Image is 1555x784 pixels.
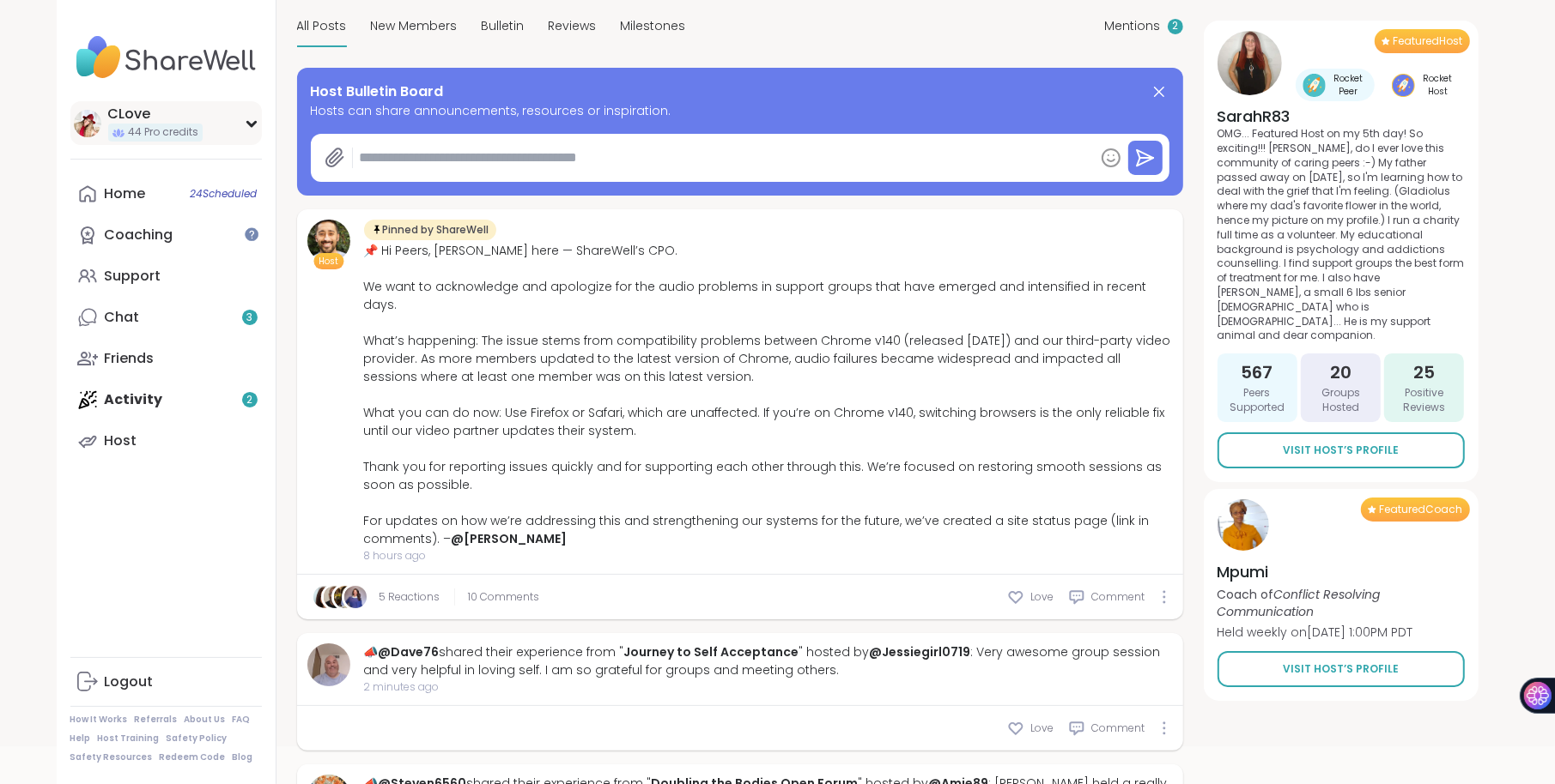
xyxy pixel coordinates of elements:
a: How It Works [70,714,128,726]
a: @[PERSON_NAME] [452,530,568,547]
a: Help [70,733,91,745]
a: Visit Host’s Profile [1218,432,1465,468]
span: Groups Hosted [1308,386,1374,415]
h4: SarahR83 [1218,106,1465,127]
span: 3 [246,311,252,325]
span: 567 [1242,360,1273,384]
a: Safety Policy [167,733,228,745]
div: Pinned by ShareWell [364,220,496,240]
span: Hosts can share announcements, resources or inspiration. [311,102,1169,120]
div: Support [105,267,161,286]
div: 📌 Hi Peers, [PERSON_NAME] here — ShareWell’s CPO. We want to acknowledge and apologize for the au... [364,242,1173,548]
div: Coaching [105,226,173,244]
div: Host [105,431,137,450]
span: Featured Coach [1380,503,1463,516]
a: Home24Scheduled [70,173,262,214]
a: Visit Host’s Profile [1218,651,1465,687]
div: Logout [105,672,154,691]
span: New Members [371,17,458,35]
div: Chat [105,308,140,327]
span: 25 [1413,360,1435,384]
div: Home [105,184,146,203]
span: Mentions [1105,17,1161,35]
span: Love [1031,589,1054,605]
a: @Jessiegirl0719 [870,643,971,660]
iframe: Spotlight [245,227,258,241]
div: CLove [108,105,203,124]
img: cececheng [313,586,336,608]
h4: Mpumi [1218,561,1465,582]
a: Blog [233,751,253,763]
span: Visit Host’s Profile [1283,661,1399,677]
div: Friends [105,349,155,368]
span: Featured Host [1394,34,1463,48]
span: Host Bulletin Board [311,81,444,102]
span: Positive Reviews [1391,386,1457,415]
img: ShareWell Nav Logo [70,27,262,87]
span: Milestones [621,17,686,35]
span: 8 hours ago [364,548,1173,564]
img: Rocket Peer [1303,74,1326,97]
a: Journey to Self Acceptance [624,643,799,660]
a: Host Training [98,733,160,745]
p: Coach of [1218,586,1465,620]
i: Conflict Resolving Communication [1218,586,1381,620]
span: 24 Scheduled [191,187,258,201]
a: Redeem Code [160,751,226,763]
a: 5 Reactions [380,589,440,605]
a: @Dave76 [379,643,440,660]
a: About Us [185,714,226,726]
a: Host [70,420,262,461]
a: Referrals [135,714,178,726]
div: 📣 shared their experience from " " hosted by : Very awesome group session and very helpful in lov... [364,643,1173,679]
span: Reviews [549,17,597,35]
img: NaAlSi2O6 [344,586,367,608]
span: Peers Supported [1224,386,1291,415]
a: Chat3 [70,297,262,338]
p: OMG... Featured Host on my 5th day! So exciting!!! [PERSON_NAME], do I ever love this community o... [1218,127,1465,343]
img: Mana [334,586,356,608]
img: brett [307,220,350,262]
span: Rocket Peer [1329,72,1368,98]
a: FAQ [233,714,251,726]
span: All Posts [297,17,347,35]
span: 44 Pro credits [129,125,199,140]
img: Dave76 [307,643,350,686]
img: JonathanT [324,586,346,608]
img: CLove [74,110,101,137]
a: Support [70,256,262,297]
span: Comment [1092,589,1145,605]
a: Friends [70,338,262,379]
span: 2 [1172,19,1178,33]
span: 20 [1330,360,1352,384]
span: Visit Host’s Profile [1283,443,1399,458]
span: Rocket Host [1418,72,1458,98]
p: Held weekly on [DATE] 1:00PM PDT [1218,624,1465,641]
span: Host [319,255,338,268]
span: Love [1031,721,1054,736]
span: Bulletin [482,17,525,35]
a: Coaching [70,214,262,256]
span: 2 minutes ago [364,679,1173,695]
img: SarahR83 [1218,31,1282,95]
img: Rocket Host [1392,74,1415,97]
a: Logout [70,661,262,703]
span: 10 Comments [469,589,540,605]
span: Comment [1092,721,1145,736]
img: Mpumi [1218,499,1269,551]
a: Safety Resources [70,751,153,763]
